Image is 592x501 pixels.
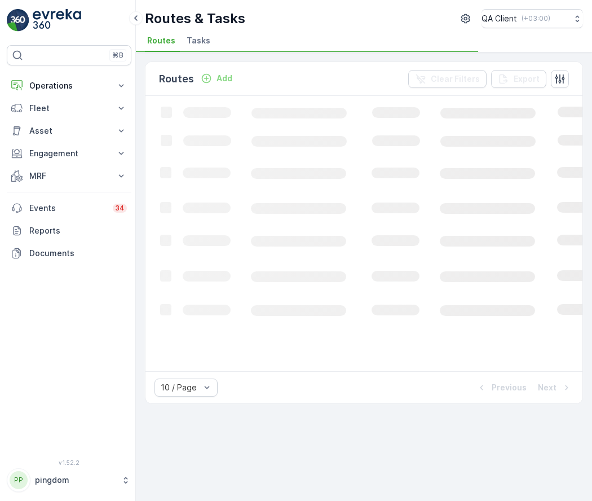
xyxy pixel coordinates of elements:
span: Tasks [187,35,210,46]
p: Engagement [29,148,109,159]
p: Asset [29,125,109,137]
button: MRF [7,165,131,187]
p: Clear Filters [431,73,480,85]
p: Fleet [29,103,109,114]
span: v 1.52.2 [7,459,131,466]
img: logo_light-DOdMpM7g.png [33,9,81,32]
button: Next [537,381,573,394]
p: QA Client [481,13,517,24]
button: Operations [7,74,131,97]
button: Clear Filters [408,70,487,88]
a: Reports [7,219,131,242]
p: Next [538,382,556,393]
img: logo [7,9,29,32]
p: Add [217,73,232,84]
button: Asset [7,120,131,142]
button: QA Client(+03:00) [481,9,583,28]
p: Reports [29,225,127,236]
button: Engagement [7,142,131,165]
p: Export [514,73,540,85]
p: ⌘B [112,51,123,60]
p: Events [29,203,106,214]
button: PPpingdom [7,468,131,492]
a: Documents [7,242,131,265]
p: Routes [159,71,194,87]
button: Fleet [7,97,131,120]
p: ( +03:00 ) [522,14,550,23]
button: Export [491,70,546,88]
a: Events34 [7,197,131,219]
p: Previous [492,382,527,393]
p: Documents [29,248,127,259]
p: pingdom [35,474,116,486]
button: Add [196,72,237,85]
span: Routes [147,35,175,46]
p: 34 [115,204,125,213]
button: Previous [475,381,528,394]
p: Routes & Tasks [145,10,245,28]
p: Operations [29,80,109,91]
p: MRF [29,170,109,182]
div: PP [10,471,28,489]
